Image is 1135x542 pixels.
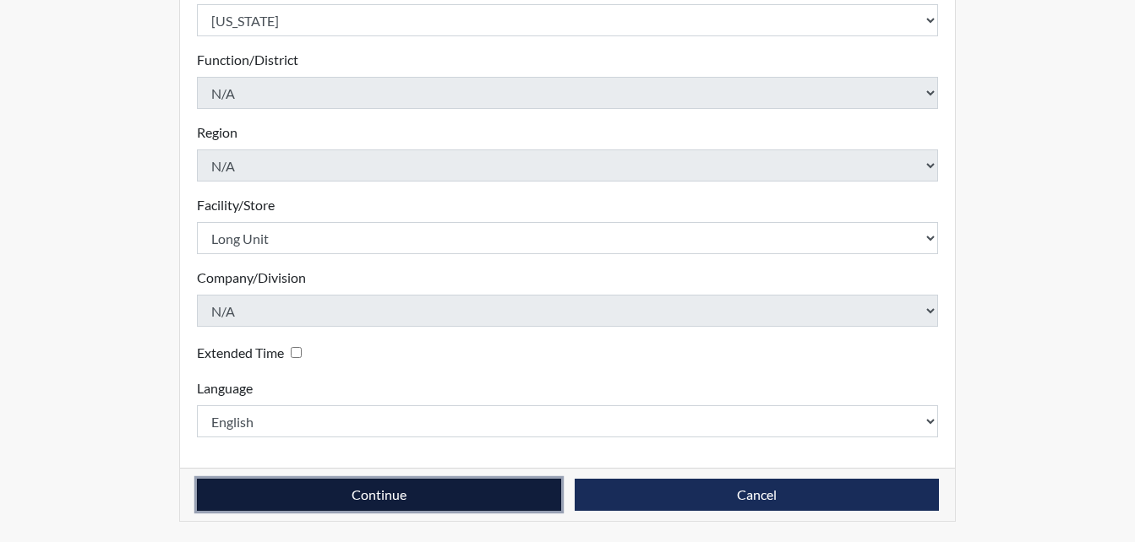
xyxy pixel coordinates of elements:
label: Region [197,122,237,143]
button: Cancel [575,479,939,511]
label: Function/District [197,50,298,70]
label: Language [197,378,253,398]
div: Checking this box will provide the interviewee with an accomodation of extra time to answer each ... [197,340,308,365]
label: Company/Division [197,268,306,288]
label: Extended Time [197,343,284,363]
button: Continue [197,479,561,511]
label: Facility/Store [197,195,275,215]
